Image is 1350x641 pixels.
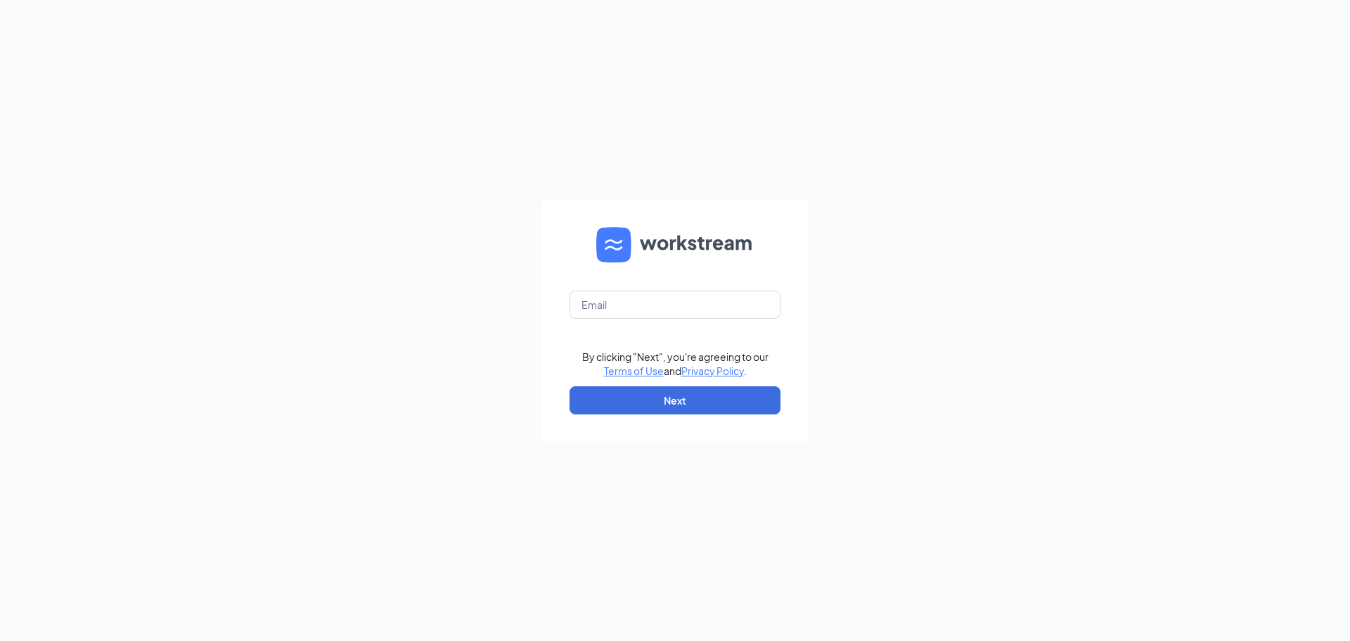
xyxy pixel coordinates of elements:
button: Next [570,386,780,414]
a: Privacy Policy [681,364,744,377]
a: Terms of Use [604,364,664,377]
img: WS logo and Workstream text [596,227,754,262]
div: By clicking "Next", you're agreeing to our and . [582,350,769,378]
input: Email [570,291,780,319]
